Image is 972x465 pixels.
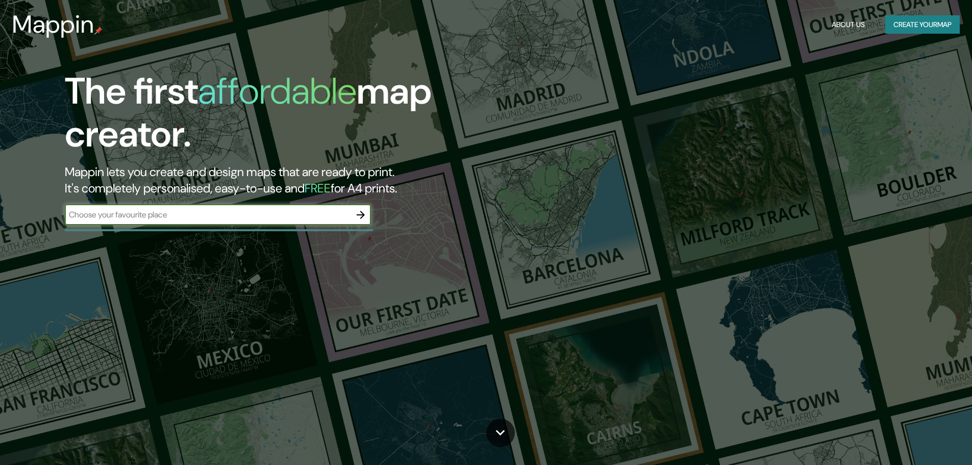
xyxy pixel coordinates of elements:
[828,15,869,34] button: About Us
[65,209,351,221] input: Choose your favourite place
[65,164,551,197] h2: Mappin lets you create and design maps that are ready to print. It's completely personalised, eas...
[65,70,551,164] h1: The first map creator.
[94,27,103,35] img: mappin-pin
[305,180,331,196] h5: FREE
[12,10,94,39] h3: Mappin
[885,15,960,34] button: Create yourmap
[198,67,357,115] h1: affordable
